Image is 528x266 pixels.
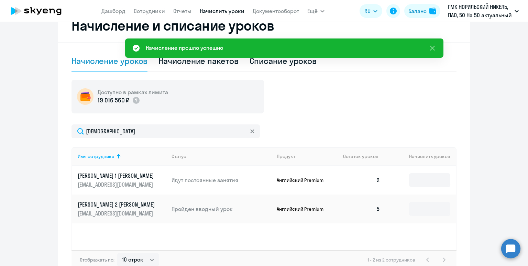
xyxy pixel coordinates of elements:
div: Остаток уроков [343,153,386,159]
div: Статус [172,153,186,159]
p: [PERSON_NAME] 2 [PERSON_NAME] [78,201,155,208]
span: RU [364,7,371,15]
span: Ещё [307,7,318,15]
button: RU [360,4,382,18]
a: [PERSON_NAME] 1 [PERSON_NAME][EMAIL_ADDRESS][DOMAIN_NAME] [78,172,166,188]
button: Ещё [307,4,324,18]
span: Отображать по: [80,257,114,263]
p: [EMAIL_ADDRESS][DOMAIN_NAME] [78,210,155,217]
a: Начислить уроки [200,8,244,14]
div: Баланс [408,7,427,15]
p: [EMAIL_ADDRESS][DOMAIN_NAME] [78,181,155,188]
td: 2 [338,166,386,195]
a: Отчеты [173,8,191,14]
button: Балансbalance [404,4,440,18]
th: Начислить уроков [386,147,456,166]
div: Начисление уроков [71,55,147,66]
p: ГМК НОРИЛЬСКИЙ НИКЕЛЬ, ПАО, 50 На 50 актуальный 2021 [448,3,512,19]
div: Продукт [277,153,338,159]
a: Документооборот [253,8,299,14]
a: Сотрудники [134,8,165,14]
button: ГМК НОРИЛЬСКИЙ НИКЕЛЬ, ПАО, 50 На 50 актуальный 2021 [444,3,522,19]
p: [PERSON_NAME] 1 [PERSON_NAME] [78,172,155,179]
p: Английский Premium [277,177,328,183]
div: Продукт [277,153,295,159]
input: Поиск по имени, email, продукту или статусу [71,124,260,138]
h2: Начисление и списание уроков [71,17,456,34]
div: Списание уроков [250,55,317,66]
td: 5 [338,195,386,223]
p: 19 016 560 ₽ [98,96,129,105]
span: 1 - 2 из 2 сотрудников [367,257,415,263]
a: [PERSON_NAME] 2 [PERSON_NAME][EMAIL_ADDRESS][DOMAIN_NAME] [78,201,166,217]
img: balance [429,8,436,14]
div: Начисление пакетов [158,55,238,66]
div: Имя сотрудника [78,153,114,159]
h5: Доступно в рамках лимита [98,88,168,96]
a: Дашборд [101,8,125,14]
p: Идут постоянные занятия [172,176,271,184]
span: Остаток уроков [343,153,378,159]
div: Имя сотрудника [78,153,166,159]
img: wallet-circle.png [77,88,93,105]
p: Пройден вводный урок [172,205,271,213]
div: Начисление прошло успешно [146,44,223,52]
div: Статус [172,153,271,159]
p: Английский Premium [277,206,328,212]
